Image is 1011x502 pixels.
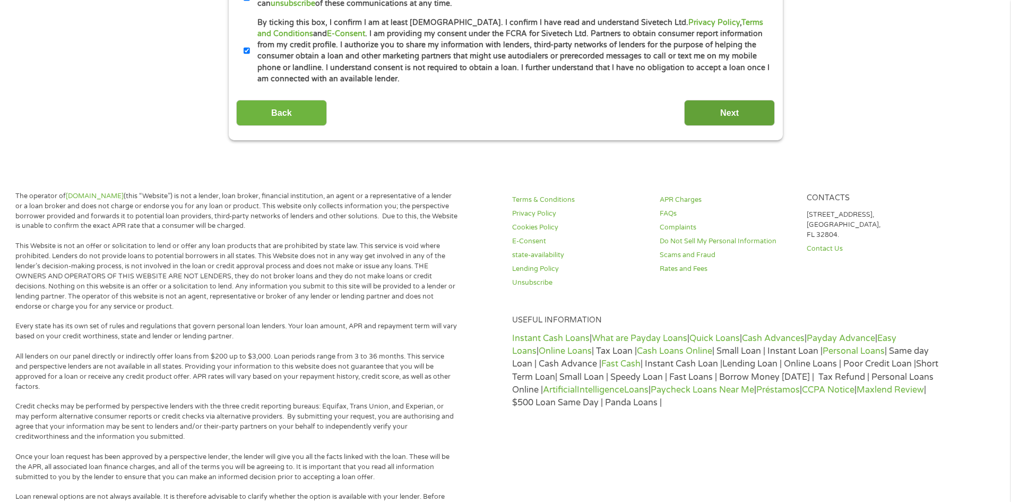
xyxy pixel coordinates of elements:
a: Paycheck Loans Near Me [651,385,754,395]
p: Credit checks may be performed by perspective lenders with the three credit reporting bureaus: Eq... [15,402,458,442]
a: What are Payday Loans [592,333,687,344]
a: FAQs [660,209,794,219]
a: Complaints [660,223,794,233]
a: Unsubscribe [512,278,647,288]
a: Intelligence [577,385,624,395]
a: Terms and Conditions [257,18,763,38]
h4: Contacts [807,193,941,203]
p: | | | | | | | Tax Loan | | Small Loan | Instant Loan | | Same day Loan | Cash Advance | | Instant... [512,332,941,410]
a: E-Consent [327,29,365,38]
a: Préstamos [756,385,800,395]
a: Cash Advances [742,333,805,344]
a: Terms & Conditions [512,195,647,205]
a: Privacy Policy [512,209,647,219]
a: Cash Loans Online [637,346,712,356]
input: Back [236,100,327,126]
a: Payday Advance [807,333,875,344]
a: Scams and Fraud [660,250,794,260]
label: By ticking this box, I confirm I am at least [DEMOGRAPHIC_DATA]. I confirm I have read and unders... [250,17,771,85]
p: [STREET_ADDRESS], [GEOGRAPHIC_DATA], FL 32804. [807,210,941,240]
a: Privacy Policy [688,18,740,27]
a: Lending Policy [512,264,647,274]
a: Online Loans [539,346,592,356]
a: E-Consent [512,236,647,246]
a: Instant Cash Loans [512,333,590,344]
a: Artificial [543,385,577,395]
p: This Website is not an offer or solicitation to lend or offer any loan products that are prohibit... [15,241,458,311]
a: Quick Loans [689,333,740,344]
a: Easy Loans [512,333,896,356]
a: Cookies Policy [512,223,647,233]
a: Loans [624,385,649,395]
a: state-availability [512,250,647,260]
p: Once your loan request has been approved by a perspective lender, the lender will give you all th... [15,452,458,482]
a: CCPA Notice [802,385,854,395]
p: All lenders on our panel directly or indirectly offer loans from $200 up to $3,000. Loan periods ... [15,352,458,392]
a: Rates and Fees [660,264,794,274]
a: [DOMAIN_NAME] [66,192,124,200]
h4: Useful Information [512,316,941,326]
a: Maxlend Review [857,385,924,395]
a: Contact Us [807,244,941,254]
p: The operator of (this “Website”) is not a lender, loan broker, financial institution, an agent or... [15,191,458,232]
a: Fast Cash [601,359,641,369]
input: Next [684,100,775,126]
a: Personal Loans [823,346,885,356]
p: Every state has its own set of rules and regulations that govern personal loan lenders. Your loan... [15,321,458,342]
a: Do Not Sell My Personal Information [660,236,794,246]
a: APR Charges [660,195,794,205]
